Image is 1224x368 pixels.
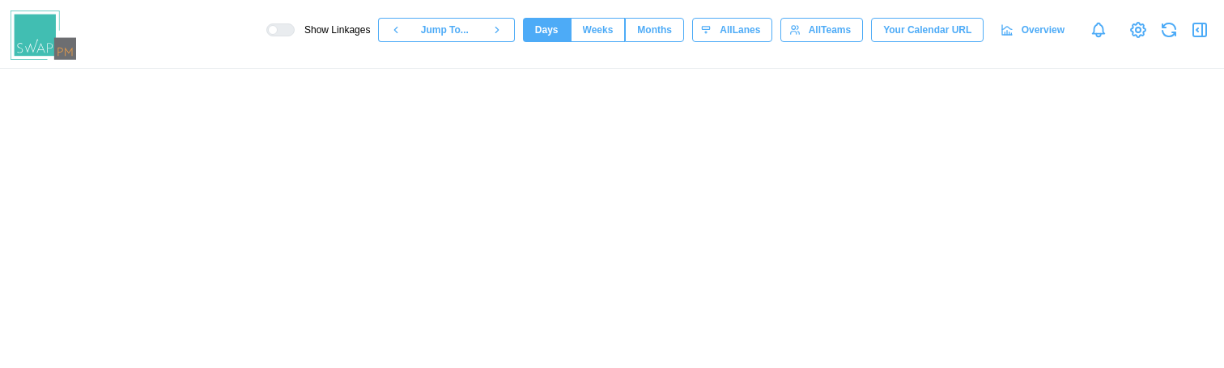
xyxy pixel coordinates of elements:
[871,18,984,42] button: Your Calendar URL
[625,18,684,42] button: Months
[523,18,571,42] button: Days
[720,19,760,41] span: All Lanes
[883,19,971,41] span: Your Calendar URL
[421,19,469,41] span: Jump To...
[11,11,76,60] img: Swap PM Logo
[992,18,1077,42] a: Overview
[535,19,559,41] span: Days
[583,19,614,41] span: Weeks
[1127,19,1150,41] a: View Project
[413,18,479,42] button: Jump To...
[692,18,772,42] button: AllLanes
[637,19,672,41] span: Months
[1188,19,1211,41] button: Open Drawer
[1085,16,1112,44] a: Notifications
[809,19,851,41] span: All Teams
[1158,19,1180,41] button: Refresh Grid
[780,18,863,42] button: AllTeams
[295,23,370,36] span: Show Linkages
[571,18,626,42] button: Weeks
[1022,19,1065,41] span: Overview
